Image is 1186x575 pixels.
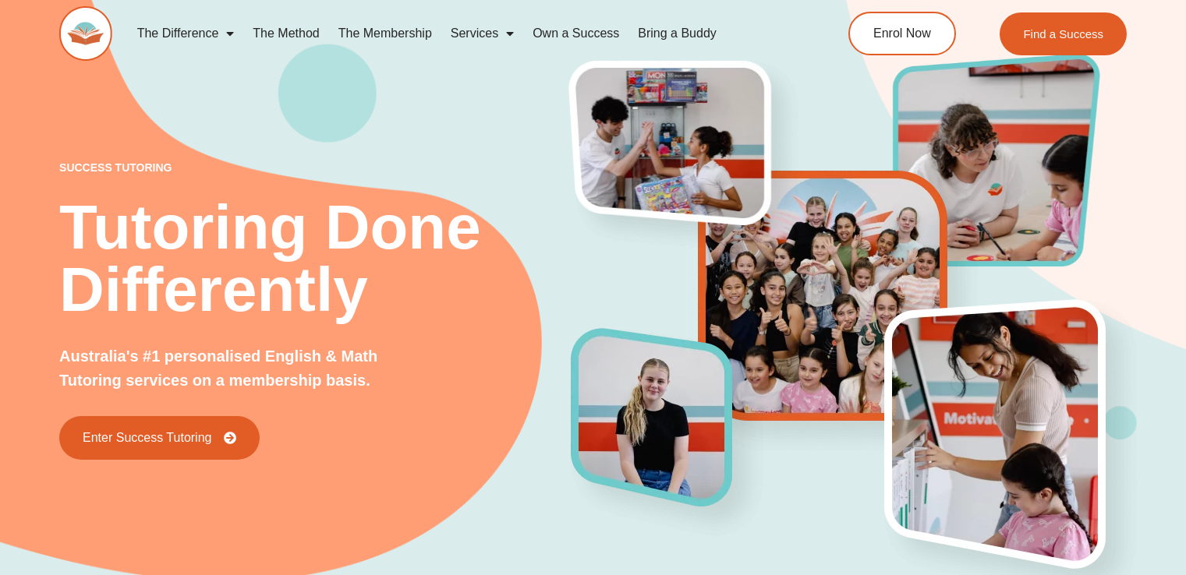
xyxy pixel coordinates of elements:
[243,16,328,51] a: The Method
[873,27,931,40] span: Enrol Now
[1000,12,1127,55] a: Find a Success
[128,16,788,51] nav: Menu
[628,16,726,51] a: Bring a Buddy
[848,12,956,55] a: Enrol Now
[523,16,628,51] a: Own a Success
[1023,28,1103,40] span: Find a Success
[59,416,260,460] a: Enter Success Tutoring
[59,344,434,393] p: Australia's #1 personalised English & Math Tutoring services on a membership basis.
[59,162,572,173] p: success tutoring
[83,432,211,444] span: Enter Success Tutoring
[329,16,441,51] a: The Membership
[59,196,572,321] h2: Tutoring Done Differently
[128,16,244,51] a: The Difference
[441,16,523,51] a: Services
